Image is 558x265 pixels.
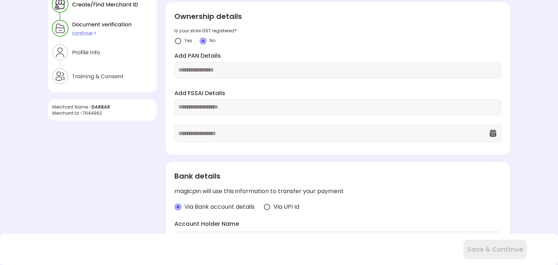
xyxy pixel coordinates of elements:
span: No [210,37,215,44]
span: DARBAR [92,104,110,110]
div: Merchant Id - 7644962 [52,110,153,116]
img: radio [174,203,182,211]
div: Merchant Name - [52,104,153,110]
div: Ownership details [174,11,501,22]
span: Via UPI Id [274,203,299,211]
img: crlYN1wOekqfTXo2sKdO7mpVD4GIyZBlBCY682TI1bTNaOsxckEXOmACbAD6EYcPGHR5wXB9K-wSeRvGOQTikGGKT-kEDVP-b... [199,37,207,45]
div: Is your store GST registered? [174,28,501,34]
img: OcXK764TI_dg1n3pJKAFuNcYfYqBKGvmbXteblFrPew4KBASBbPUoKPFDRZzLe5z5khKOkBCrBseVNl8W_Mqhk0wgJF92Dyy9... [489,129,497,138]
span: Via Bank account details [185,203,255,211]
div: magicpin will use this information to transfer your payment [174,187,501,196]
label: Account Holder Name [174,220,501,228]
label: Add PAN Details [174,52,501,60]
label: Add FSSAI Details [174,89,501,98]
button: Save & Continue [464,240,527,259]
span: Yes [185,37,192,44]
div: Bank details [174,171,501,182]
img: radio [263,203,271,211]
img: yidvdI1b1At5fYgYeHdauqyvT_pgttO64BpF2mcDGQwz_NKURL8lp7m2JUJk3Onwh4FIn8UgzATYbhG5vtZZpSXeknhWnnZDd... [174,37,182,45]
